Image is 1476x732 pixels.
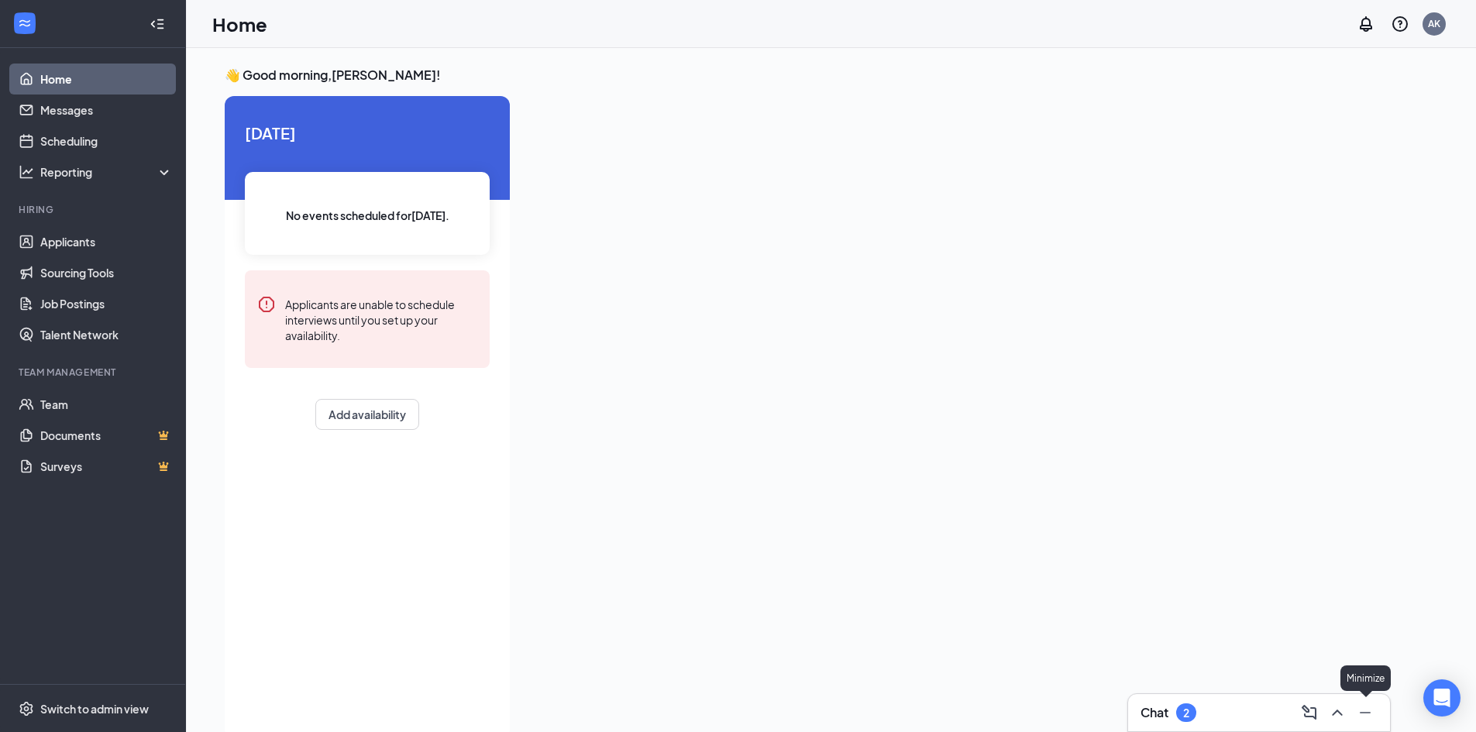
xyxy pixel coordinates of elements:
[285,295,477,343] div: Applicants are unable to schedule interviews until you set up your availability.
[40,64,173,95] a: Home
[1391,15,1409,33] svg: QuestionInfo
[225,67,1390,84] h3: 👋 Good morning, [PERSON_NAME] !
[40,164,174,180] div: Reporting
[212,11,267,37] h1: Home
[1297,700,1322,725] button: ComposeMessage
[1353,700,1378,725] button: Minimize
[40,125,173,156] a: Scheduling
[19,164,34,180] svg: Analysis
[17,15,33,31] svg: WorkstreamLogo
[286,207,449,224] span: No events scheduled for [DATE] .
[257,295,276,314] svg: Error
[40,95,173,125] a: Messages
[19,366,170,379] div: Team Management
[19,701,34,717] svg: Settings
[1183,706,1189,720] div: 2
[1357,15,1375,33] svg: Notifications
[1340,665,1391,691] div: Minimize
[1356,703,1375,722] svg: Minimize
[40,226,173,257] a: Applicants
[40,451,173,482] a: SurveysCrown
[40,257,173,288] a: Sourcing Tools
[40,319,173,350] a: Talent Network
[1428,17,1440,30] div: AK
[1300,703,1319,722] svg: ComposeMessage
[245,121,490,145] span: [DATE]
[1423,679,1461,717] div: Open Intercom Messenger
[40,389,173,420] a: Team
[40,288,173,319] a: Job Postings
[1325,700,1350,725] button: ChevronUp
[1328,703,1347,722] svg: ChevronUp
[315,399,419,430] button: Add availability
[1141,704,1168,721] h3: Chat
[40,701,149,717] div: Switch to admin view
[150,16,165,32] svg: Collapse
[40,420,173,451] a: DocumentsCrown
[19,203,170,216] div: Hiring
